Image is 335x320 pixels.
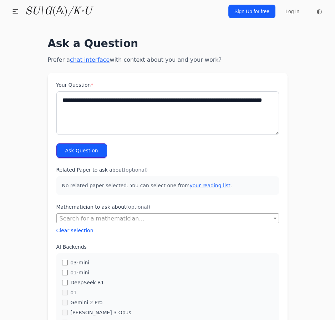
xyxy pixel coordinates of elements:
[68,6,92,17] i: /K·U
[71,269,90,276] label: o1-mini
[71,299,103,306] label: Gemini 2 Pro
[189,183,230,188] a: your reading list
[25,6,52,17] i: SU\G
[56,166,279,173] label: Related Paper to ask about
[56,143,107,158] button: Ask Question
[25,5,92,18] a: SU\G(𝔸)/K·U
[56,203,279,210] label: Mathematician to ask about
[57,214,279,224] span: Search for a mathematician...
[70,56,110,63] a: chat interface
[56,176,279,195] p: No related paper selected. You can select one from .
[71,309,131,316] label: [PERSON_NAME] 3 Opus
[56,213,279,223] span: Search for a mathematician...
[48,37,288,50] h1: Ask a Question
[71,259,90,266] label: o3-mini
[56,227,93,234] button: Clear selection
[71,289,77,296] label: o1
[60,215,144,222] span: Search for a mathematician...
[316,8,322,15] span: ◐
[56,243,279,250] label: AI Backends
[281,5,304,18] a: Log In
[48,56,288,64] p: Prefer a with context about you and your work?
[71,279,104,286] label: DeepSeek R1
[228,5,275,18] a: Sign Up for free
[312,4,326,19] button: ◐
[126,204,151,210] span: (optional)
[124,167,148,173] span: (optional)
[56,81,279,88] label: Your Question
